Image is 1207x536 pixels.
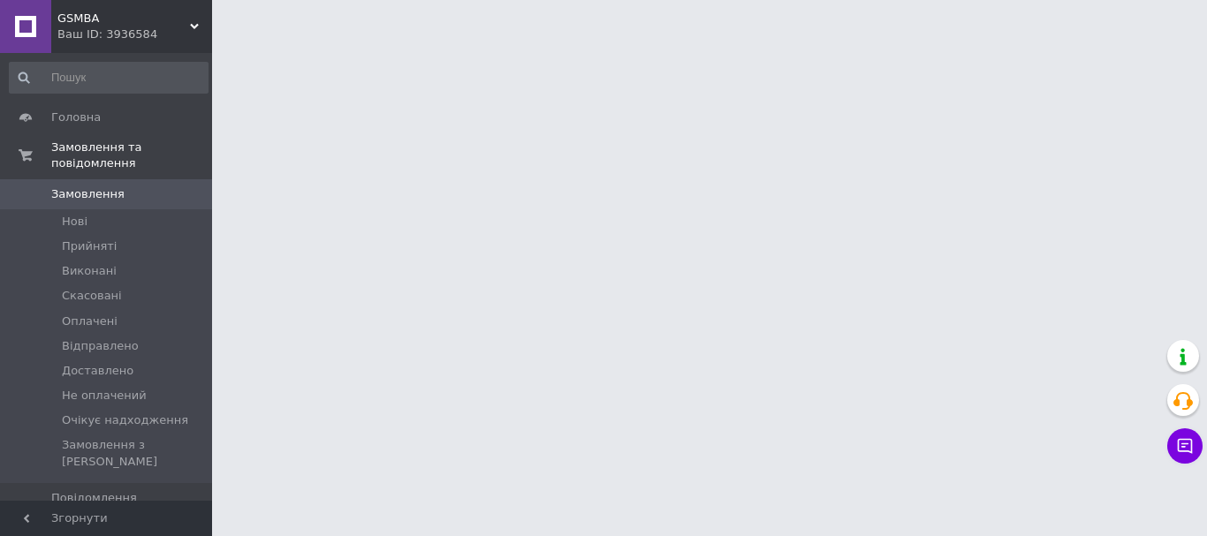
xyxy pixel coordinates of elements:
span: Замовлення та повідомлення [51,140,212,171]
span: Повідомлення [51,490,137,506]
span: Оплачені [62,313,118,329]
input: Пошук [9,62,209,94]
span: Відправлено [62,338,139,354]
span: Головна [51,109,101,125]
button: Чат з покупцем [1167,428,1203,464]
span: Виконані [62,263,117,279]
span: Доставлено [62,363,133,379]
div: Ваш ID: 3936584 [57,26,212,42]
span: Замовлення [51,186,125,202]
span: Прийняті [62,238,117,254]
span: Очікує надходження [62,412,188,428]
span: Скасовані [62,288,122,304]
span: Замовлення з [PERSON_NAME] [62,437,207,469]
span: GSMBA [57,11,190,26]
span: Нові [62,214,87,230]
span: Не оплачений [62,388,147,404]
